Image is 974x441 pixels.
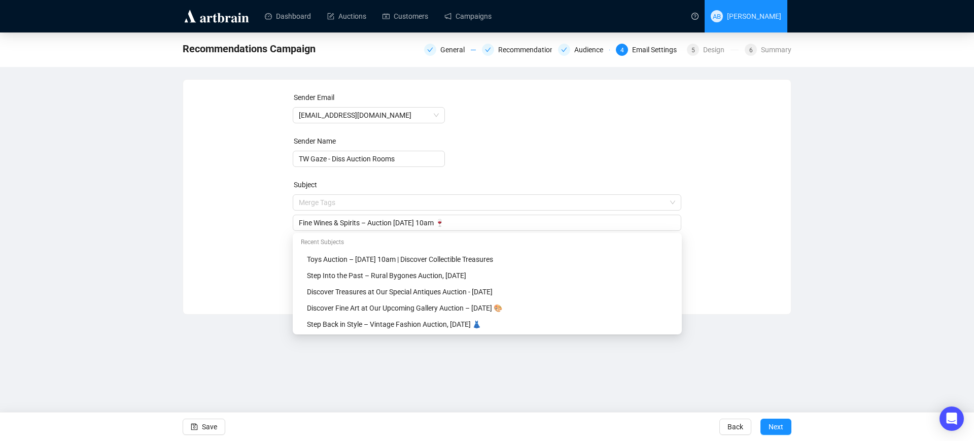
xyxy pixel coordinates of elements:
a: Auctions [327,3,366,29]
div: Subject [294,179,683,190]
label: Sender Name [294,137,336,145]
button: Back [719,419,751,435]
div: Open Intercom Messenger [940,406,964,431]
div: Email Settings [632,44,683,56]
div: 4Email Settings [616,44,681,56]
span: AB [713,11,721,21]
span: Recommendations Campaign [183,41,316,57]
div: 6Summary [745,44,791,56]
button: Next [760,419,791,435]
span: question-circle [691,13,699,20]
div: Recommendations [498,44,564,56]
div: Recommendations [482,44,552,56]
a: Customers [382,3,428,29]
div: General [440,44,471,56]
span: check [427,47,433,53]
span: 4 [620,47,624,54]
span: Next [769,413,783,441]
div: Audience [574,44,609,56]
div: Design [703,44,730,56]
span: Save [202,413,217,441]
span: Back [727,413,743,441]
div: Preview Text [294,243,683,254]
span: 6 [749,47,753,54]
span: auctions@twgaze.co.uk [299,108,439,123]
a: Dashboard [265,3,311,29]
div: General [424,44,476,56]
div: Audience [558,44,610,56]
button: Save [183,419,225,435]
span: check [485,47,491,53]
span: save [191,423,198,430]
span: check [561,47,567,53]
span: [PERSON_NAME] [727,12,781,20]
label: Sender Email [294,93,334,101]
span: 5 [691,47,695,54]
a: Campaigns [444,3,492,29]
img: logo [183,8,251,24]
div: 5Design [687,44,739,56]
div: Summary [761,44,791,56]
